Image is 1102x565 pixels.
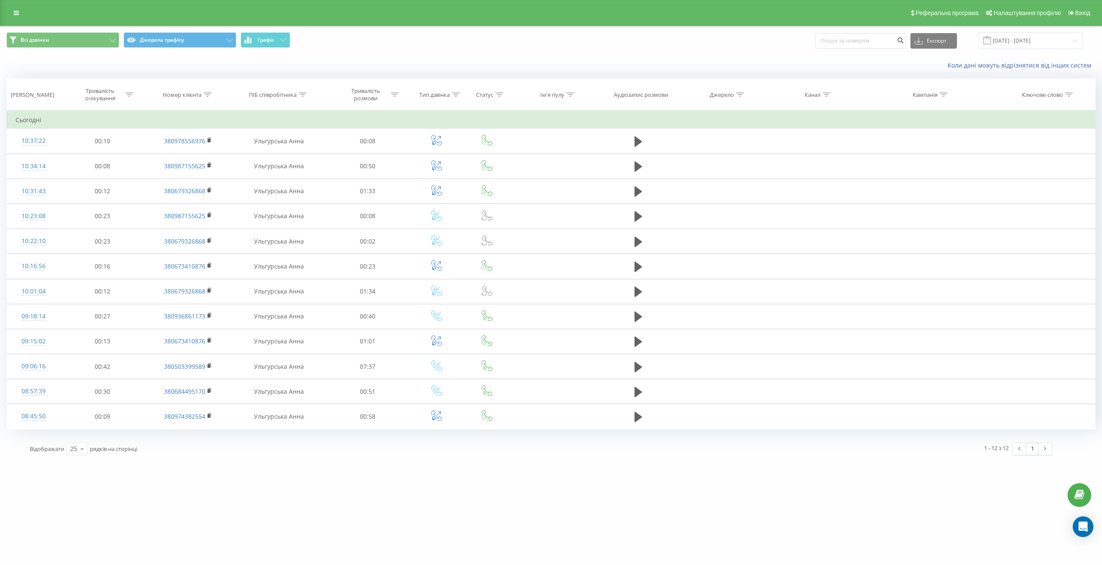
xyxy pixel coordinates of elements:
span: Графік [257,37,274,43]
a: 380974382554 [164,412,205,420]
td: 00:42 [60,354,144,379]
span: Всі дзвінки [21,37,49,43]
div: 10:31:43 [15,183,52,200]
td: 00:08 [60,154,144,179]
span: Відображати [30,445,64,453]
div: Ім'я пулу [540,91,564,99]
td: 00:08 [326,204,410,228]
a: 380987155625 [164,162,205,170]
td: Ульгурська Анна [232,379,326,404]
td: 00:30 [60,379,144,404]
div: 25 [70,445,77,453]
td: 00:27 [60,304,144,329]
div: [PERSON_NAME] [11,91,54,99]
td: 00:23 [60,204,144,228]
div: 08:57:39 [15,383,52,400]
a: 380936861173 [164,312,205,320]
td: Ульгурська Анна [232,329,326,354]
span: Реферальна програма [916,9,979,16]
div: Тип дзвінка [419,91,450,99]
a: 380673410876 [164,262,205,270]
td: 01:33 [326,179,410,204]
td: Ульгурська Анна [232,129,326,154]
td: Ульгурська Анна [232,304,326,329]
input: Пошук за номером [815,33,906,49]
div: 10:23:08 [15,208,52,225]
td: 01:01 [326,329,410,354]
div: Open Intercom Messenger [1073,516,1093,537]
div: 10:22:10 [15,233,52,250]
div: Тривалість розмови [343,87,389,102]
a: 380673410876 [164,337,205,345]
a: 380987155625 [164,212,205,220]
div: 10:01:04 [15,283,52,300]
div: Аудіозапис розмови [614,91,668,99]
td: 01:34 [326,279,410,304]
div: 09:18:14 [15,308,52,325]
td: Ульгурська Анна [232,179,326,204]
a: 380684495170 [164,387,205,395]
td: Ульгурська Анна [232,154,326,179]
td: 07:37 [326,354,410,379]
div: 09:06:16 [15,358,52,375]
span: рядків на сторінці [90,445,137,453]
div: Ключове слово [1022,91,1063,99]
button: Джерела трафіку [124,32,236,48]
td: 00:23 [60,229,144,254]
td: 00:12 [60,179,144,204]
a: 380679326868 [164,187,205,195]
button: Всі дзвінки [6,32,119,48]
a: 1 [1026,443,1039,455]
td: Ульгурська Анна [232,204,326,228]
td: 00:12 [60,279,144,304]
div: Номер клієнта [163,91,201,99]
td: 00:08 [326,129,410,154]
td: Сьогодні [7,111,1096,129]
div: ПІБ співробітника [249,91,297,99]
td: Ульгурська Анна [232,254,326,279]
div: 10:37:22 [15,133,52,149]
div: 10:16:56 [15,258,52,275]
td: 00:16 [60,254,144,279]
a: 380503399589 [164,362,205,370]
button: Графік [241,32,290,48]
td: 00:40 [326,304,410,329]
td: 00:02 [326,229,410,254]
td: 00:10 [60,129,144,154]
a: Коли дані можуть відрізнятися вiд інших систем [947,61,1096,69]
button: Експорт [910,33,957,49]
td: 00:58 [326,404,410,429]
a: 380679326868 [164,237,205,245]
div: 10:34:14 [15,158,52,175]
td: 00:23 [326,254,410,279]
div: Джерело [710,91,734,99]
div: Канал [805,91,820,99]
td: Ульгурська Анна [232,279,326,304]
div: Статус [476,91,493,99]
span: Вихід [1075,9,1090,16]
td: Ульгурська Анна [232,354,326,379]
a: 380679326868 [164,287,205,295]
span: Налаштування профілю [994,9,1061,16]
div: Тривалість очікування [77,87,123,102]
td: 00:09 [60,404,144,429]
div: 08:45:50 [15,408,52,425]
td: 00:50 [326,154,410,179]
div: 09:15:02 [15,333,52,350]
div: 1 - 12 з 12 [984,444,1009,452]
a: 380978556976 [164,137,205,145]
div: Кампанія [913,91,938,99]
td: 00:13 [60,329,144,354]
td: 00:51 [326,379,410,404]
td: Ульгурська Анна [232,229,326,254]
td: Ульгурська Анна [232,404,326,429]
